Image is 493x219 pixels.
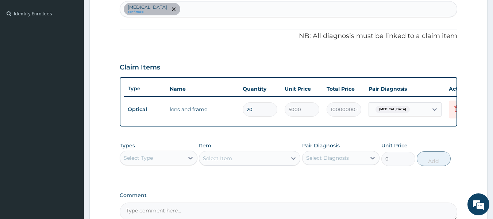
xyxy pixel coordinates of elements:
th: Actions [445,82,482,96]
th: Quantity [239,82,281,96]
th: Type [124,82,166,95]
div: Select Type [124,154,153,162]
small: confirmed [128,10,167,14]
td: lens and frame [166,102,239,117]
label: Item [199,142,211,149]
td: Optical [124,103,166,116]
h3: Claim Items [120,64,160,72]
button: Add [417,151,451,166]
img: d_794563401_company_1708531726252_794563401 [14,37,30,55]
label: Unit Price [381,142,408,149]
textarea: Type your message and hit 'Enter' [4,143,139,169]
p: NB: All diagnosis must be linked to a claim item [120,31,458,41]
div: Minimize live chat window [120,4,137,21]
span: remove selection option [170,6,177,12]
div: Chat with us now [38,41,123,50]
div: Select Diagnosis [306,154,349,162]
label: Pair Diagnosis [302,142,340,149]
th: Name [166,82,239,96]
label: Comment [120,192,458,199]
p: [MEDICAL_DATA] [128,4,167,10]
span: [MEDICAL_DATA] [375,106,410,113]
th: Total Price [323,82,365,96]
label: Types [120,143,135,149]
span: We're online! [42,64,101,138]
th: Unit Price [281,82,323,96]
th: Pair Diagnosis [365,82,445,96]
